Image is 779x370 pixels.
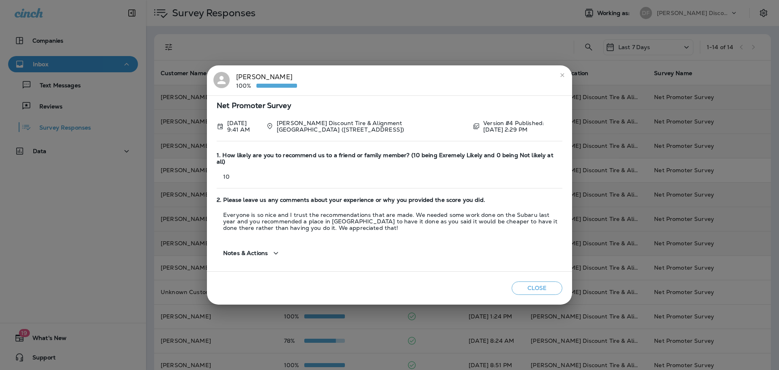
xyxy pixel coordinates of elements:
span: Net Promoter Survey [217,102,562,109]
button: Notes & Actions [217,242,287,265]
button: close [556,69,569,82]
p: 100% [236,82,256,89]
button: Close [512,281,562,295]
span: 1. How likely are you to recommend us to a friend or family member? (10 being Exremely Likely and... [217,152,562,166]
p: [PERSON_NAME] Discount Tire & Alignment [GEOGRAPHIC_DATA] ([STREET_ADDRESS]) [277,120,466,133]
span: Notes & Actions [223,250,268,257]
p: 10 [217,173,562,180]
p: Sep 8, 2025 9:41 AM [227,120,260,133]
div: [PERSON_NAME] [236,72,297,89]
p: Version #4 Published: [DATE] 2:29 PM [483,120,562,133]
p: Everyone is so nice and I trust the recommendations that are made. We needed some work done on th... [217,212,562,231]
span: 2. Please leave us any comments about your experience or why you provided the score you did. [217,197,562,203]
